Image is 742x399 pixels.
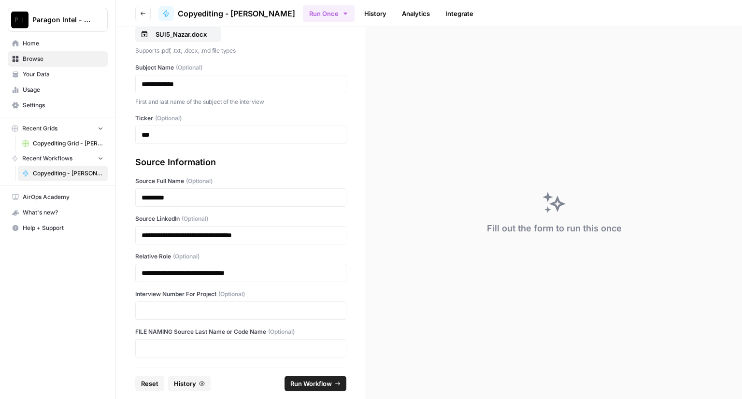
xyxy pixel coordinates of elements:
button: Workspace: Paragon Intel - Copyediting [8,8,108,32]
span: (Optional) [173,252,200,261]
a: Copyediting - [PERSON_NAME] [18,166,108,181]
a: Integrate [440,6,479,21]
span: (Optional) [268,328,295,336]
button: History [168,376,211,391]
span: Paragon Intel - Copyediting [32,15,91,25]
span: Settings [23,101,103,110]
span: Copyediting - [PERSON_NAME] [178,8,295,19]
button: Help + Support [8,220,108,236]
span: Run Workflow [290,379,332,388]
span: Copyediting Grid - [PERSON_NAME] [33,139,103,148]
label: Relative Role [135,252,346,261]
span: (Optional) [186,177,213,185]
span: (Optional) [182,214,208,223]
button: Run Workflow [285,376,346,391]
button: Recent Workflows [8,151,108,166]
a: Usage [8,82,108,98]
span: (Optional) [155,114,182,123]
button: Run Once [303,5,355,22]
a: Your Data [8,67,108,82]
span: Usage [23,85,103,94]
label: Ticker [135,114,346,123]
a: History [358,6,392,21]
p: Supports .pdf, .txt, .docx, .md file types [135,46,346,56]
label: Source LinkedIn [135,214,346,223]
span: Reset [141,379,158,388]
button: Recent Grids [8,121,108,136]
div: Source Information [135,156,346,169]
span: Home [23,39,103,48]
a: AirOps Academy [8,189,108,205]
p: First and last name of the subject of the interview [135,97,346,107]
div: Fill out the form to run this once [487,222,622,235]
a: Home [8,36,108,51]
a: Analytics [396,6,436,21]
img: Paragon Intel - Copyediting Logo [11,11,29,28]
label: Subject Name [135,63,346,72]
span: Recent Grids [22,124,57,133]
a: Copyediting - [PERSON_NAME] [158,6,295,21]
span: Browse [23,55,103,63]
span: Your Data [23,70,103,79]
p: SUI5_Nazar.docx [150,29,212,39]
span: Copyediting - [PERSON_NAME] [33,169,103,178]
label: Interview Number For Project [135,290,346,299]
button: Reset [135,376,164,391]
span: AirOps Academy [23,193,103,201]
a: Browse [8,51,108,67]
div: What's new? [8,205,107,220]
span: History [174,379,196,388]
a: Copyediting Grid - [PERSON_NAME] [18,136,108,151]
a: Settings [8,98,108,113]
span: Recent Workflows [22,154,72,163]
span: (Optional) [218,290,245,299]
label: FILE NAMING Source Last Name or Code Name [135,328,346,336]
span: (Optional) [176,63,202,72]
button: What's new? [8,205,108,220]
span: Help + Support [23,224,103,232]
label: Source Full Name [135,177,346,185]
button: SUI5_Nazar.docx [135,27,221,42]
